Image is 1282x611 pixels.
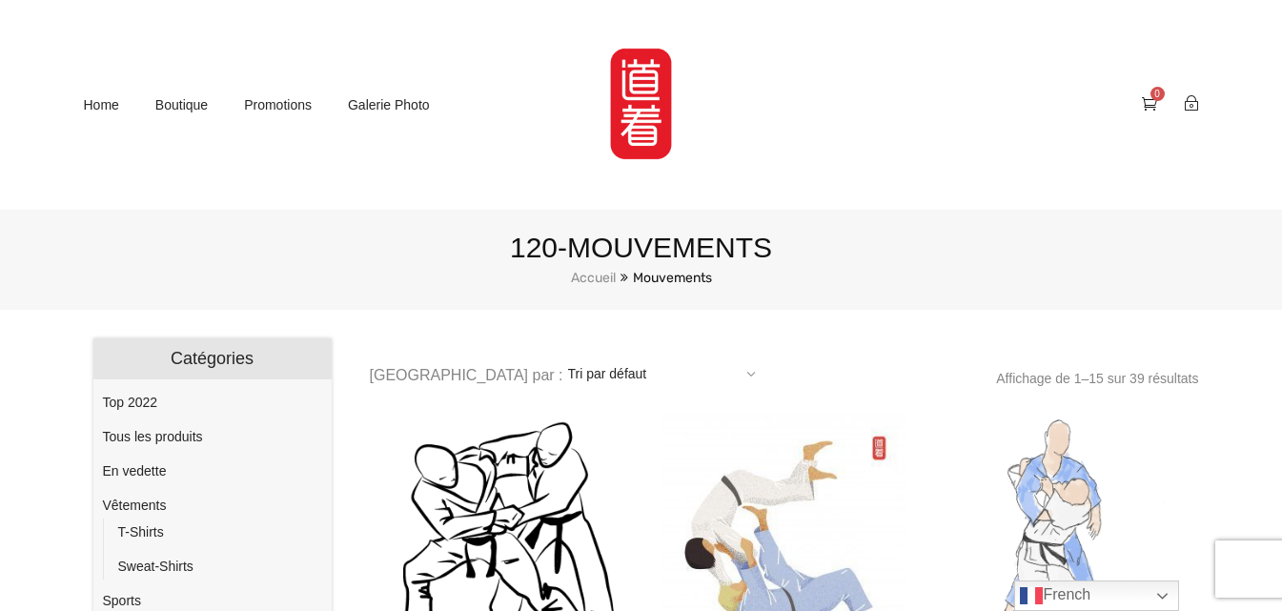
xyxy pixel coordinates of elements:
[118,559,193,574] a: Sweat-Shirts
[103,463,167,479] a: En vedette
[348,91,430,120] a: Galerie photo
[1014,580,1179,611] a: French
[1142,95,1157,112] a: 0
[84,229,1199,266] h2: 120-mouvements
[84,91,119,120] a: Home
[370,362,563,389] span: [GEOGRAPHIC_DATA] par :
[244,91,312,120] a: Promotions
[103,593,141,608] a: Sports
[1020,584,1043,607] img: fr
[171,349,254,368] span: Catégories
[103,395,158,410] a: Top 2022
[103,429,203,444] a: Tous les produits
[118,524,164,540] a: T-Shirts
[103,498,167,513] a: Vêtements
[155,91,208,120] a: Boutique
[996,367,1198,391] p: Affichage de 1–15 sur 39 résultats
[571,270,616,286] a: Accueil
[1150,87,1165,101] span: 0
[593,33,689,176] img: MartialShirt
[616,266,712,291] li: Mouvements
